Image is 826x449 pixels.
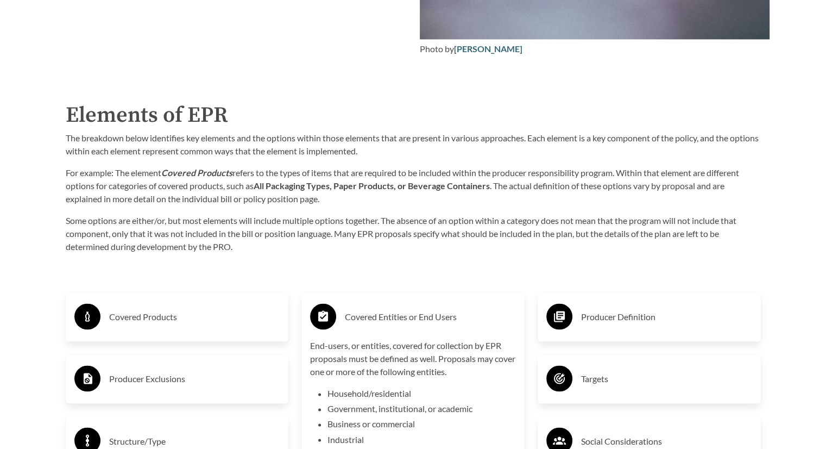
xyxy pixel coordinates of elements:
[310,339,516,378] p: End-users, or entities, covered for collection by EPR proposals must be defined as well. Proposal...
[581,308,752,326] h3: Producer Definition
[161,167,232,178] strong: Covered Products
[66,132,761,158] p: The breakdown below identifies key elements and the options within those elements that are presen...
[66,166,761,205] p: For example: The element refers to the types of items that are required to be included within the...
[345,308,516,326] h3: Covered Entities or End Users
[327,433,516,446] li: Industrial
[66,99,761,132] h2: Elements of EPR
[327,417,516,431] li: Business or commercial
[420,42,770,55] div: Photo by
[109,370,280,388] h3: Producer Exclusions
[327,387,516,400] li: Household/residential
[109,308,280,326] h3: Covered Products
[454,43,522,54] a: [PERSON_NAME]
[66,214,761,253] p: Some options are either/or, but most elements will include multiple options together. The absence...
[254,180,490,191] strong: All Packaging Types, Paper Products, or Beverage Containers
[581,370,752,388] h3: Targets
[327,402,516,415] li: Government, institutional, or academic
